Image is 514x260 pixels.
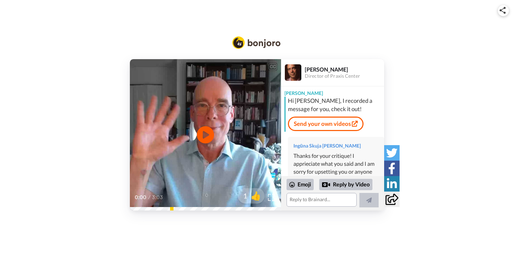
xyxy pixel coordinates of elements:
[293,142,379,149] div: Ingūna Skuja [PERSON_NAME]
[238,191,247,201] span: 1
[288,97,382,113] div: Hi [PERSON_NAME], I recorded a message for you, check it out!
[500,7,506,14] img: ic_share.svg
[135,193,147,202] span: 0:00
[268,63,277,70] div: CC
[232,36,280,49] img: Bonjoro Logo
[285,64,301,81] img: Profile Image
[281,86,384,97] div: [PERSON_NAME]
[287,179,314,190] div: Emoji
[268,194,275,201] img: Full screen
[148,193,150,202] span: /
[322,181,330,189] div: Reply by Video
[247,190,265,201] span: 👍
[305,66,384,73] div: [PERSON_NAME]
[288,117,364,131] a: Send your own videos
[238,188,265,204] button: 1👍
[152,193,164,202] span: 3:03
[319,179,372,191] div: Reply by Video
[305,73,384,79] div: Director of Praxis Center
